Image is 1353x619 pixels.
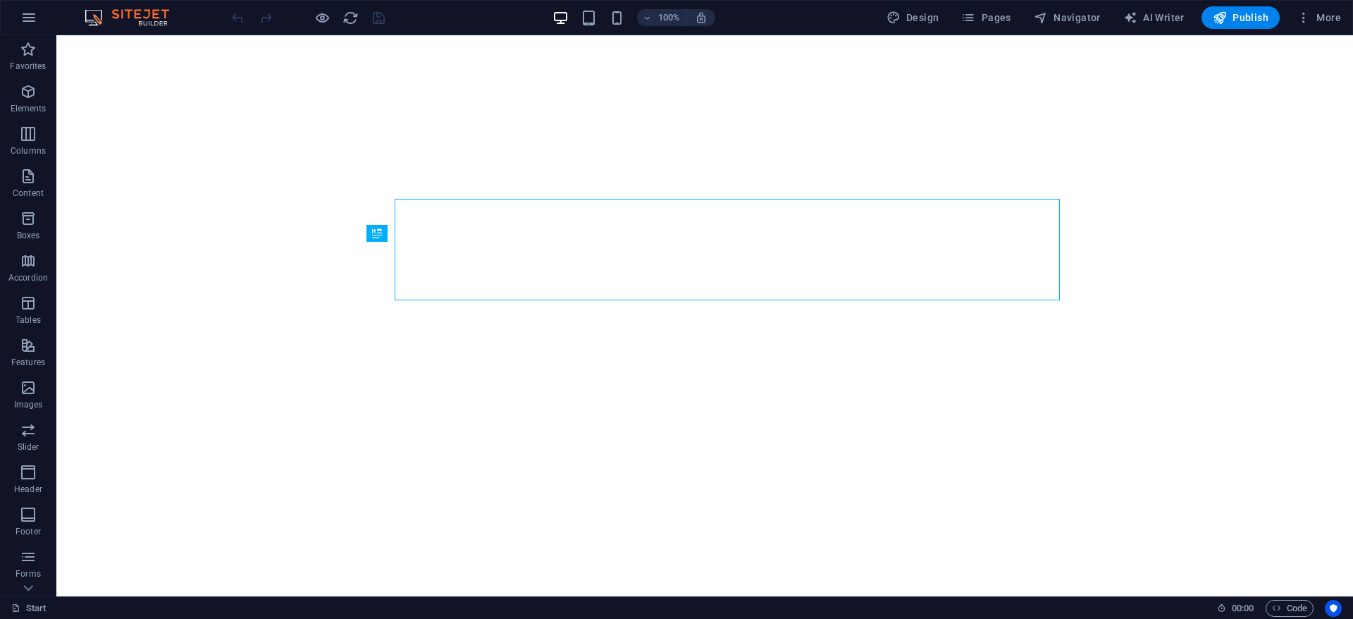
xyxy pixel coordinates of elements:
[1028,6,1106,29] button: Navigator
[16,526,41,537] p: Footer
[1297,11,1341,25] span: More
[11,145,46,157] p: Columns
[81,9,187,26] img: Editor Logo
[342,9,359,26] button: reload
[11,600,47,617] a: Click to cancel selection. Double-click to open Pages
[1034,11,1101,25] span: Navigator
[11,357,45,368] p: Features
[1123,11,1185,25] span: AI Writer
[1242,603,1244,613] span: :
[13,188,44,199] p: Content
[17,230,40,241] p: Boxes
[956,6,1016,29] button: Pages
[1266,600,1314,617] button: Code
[881,6,945,29] div: Design (Ctrl+Alt+Y)
[881,6,945,29] button: Design
[1291,6,1347,29] button: More
[1232,600,1254,617] span: 00 00
[1325,600,1342,617] button: Usercentrics
[8,272,48,283] p: Accordion
[961,11,1011,25] span: Pages
[658,9,681,26] h6: 100%
[1217,600,1254,617] h6: Session time
[16,568,41,580] p: Forms
[1118,6,1190,29] button: AI Writer
[886,11,939,25] span: Design
[1213,11,1268,25] span: Publish
[342,10,359,26] i: Reload page
[18,441,39,453] p: Slider
[1201,6,1280,29] button: Publish
[11,103,47,114] p: Elements
[14,484,42,495] p: Header
[10,61,46,72] p: Favorites
[14,399,43,410] p: Images
[314,9,330,26] button: Click here to leave preview mode and continue editing
[695,11,708,24] i: On resize automatically adjust zoom level to fit chosen device.
[1272,600,1307,617] span: Code
[637,9,687,26] button: 100%
[16,314,41,326] p: Tables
